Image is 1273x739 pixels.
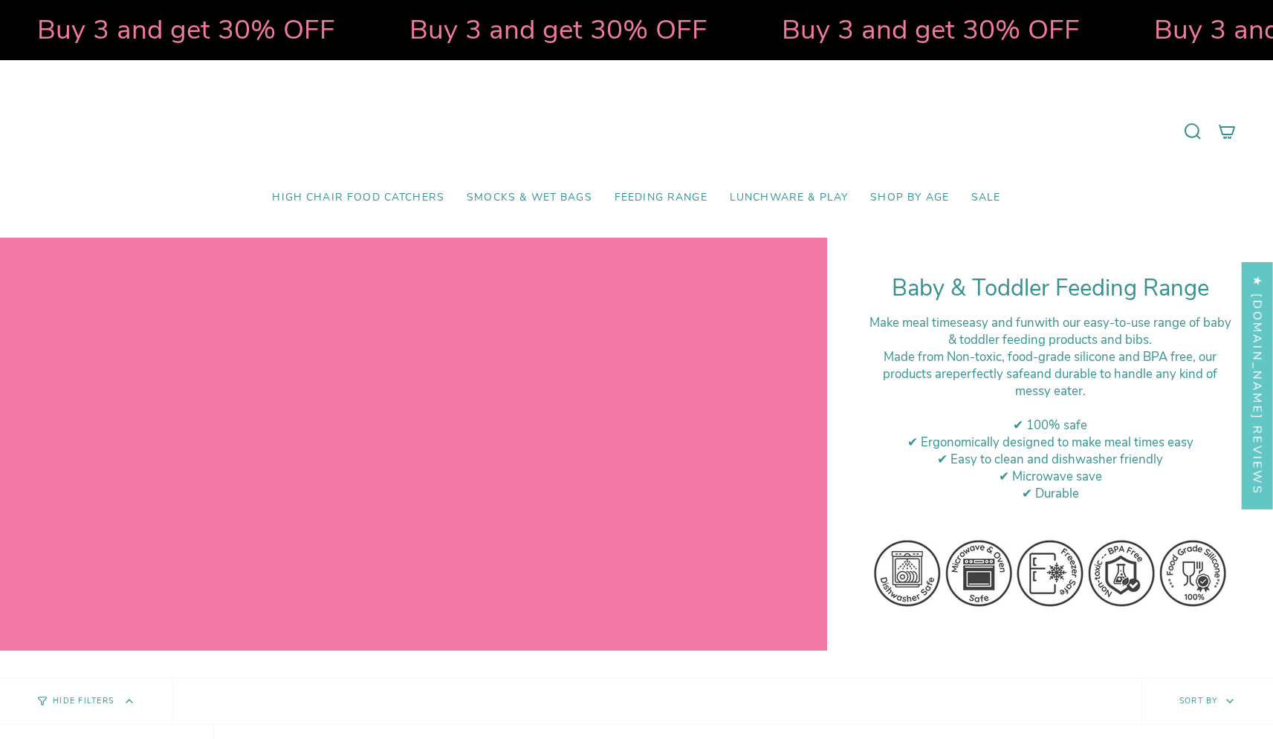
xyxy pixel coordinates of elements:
[859,180,960,215] a: Shop by Age
[971,192,1001,204] span: SALE
[719,180,859,215] a: Lunchware & Play
[1141,678,1273,724] button: Sort by
[870,192,949,204] span: Shop by Age
[960,180,1012,215] a: SALE
[782,11,1080,48] strong: Buy 3 and get 30% OFF
[864,348,1236,400] div: M
[864,275,1236,302] h1: Baby & Toddler Feeding Range
[864,434,1236,451] div: ✔ Ergonomically designed to make meal times easy
[456,180,603,215] a: Smocks & Wet Bags
[883,348,1217,400] span: ade from Non-toxic, food-grade silicone and BPA free, our products are and durable to handle any ...
[409,11,707,48] strong: Buy 3 and get 30% OFF
[999,468,1102,485] span: ✔ Microwave save
[53,697,114,706] span: Hide Filters
[953,365,1030,382] strong: perfectly safe
[467,192,592,204] span: Smocks & Wet Bags
[864,417,1236,434] div: ✔ 100% safe
[272,192,444,204] span: High Chair Food Catchers
[603,180,719,215] a: Feeding Range
[37,11,335,48] strong: Buy 3 and get 30% OFF
[615,192,707,204] span: Feeding Range
[730,192,848,204] span: Lunchware & Play
[261,180,456,215] a: High Chair Food Catchers
[864,485,1236,502] div: ✔ Durable
[864,314,1236,348] div: Make meal times with our easy-to-use range of baby & toddler feeding products and bibs.
[1179,695,1218,706] span: Sort by
[962,314,1034,331] strong: easy and fun
[1242,261,1273,509] div: Click to open Judge.me floating reviews tab
[508,82,765,180] a: Mumma’s Little Helpers
[864,451,1236,468] div: ✔ Easy to clean and dishwasher friendly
